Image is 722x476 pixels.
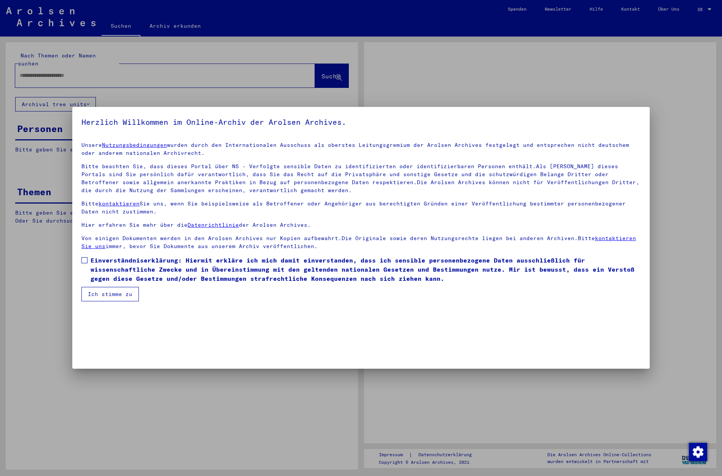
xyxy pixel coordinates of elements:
[81,200,641,216] p: Bitte Sie uns, wenn Sie beispielsweise als Betroffener oder Angehöriger aus berechtigten Gründen ...
[81,234,641,250] p: Von einigen Dokumenten werden in den Arolsen Archives nur Kopien aufbewahrt.Die Originale sowie d...
[81,162,641,194] p: Bitte beachten Sie, dass dieses Portal über NS - Verfolgte sensible Daten zu identifizierten oder...
[81,287,139,301] button: Ich stimme zu
[81,116,641,128] h5: Herzlich Willkommen im Online-Archiv der Arolsen Archives.
[81,221,641,229] p: Hier erfahren Sie mehr über die der Arolsen Archives.
[91,256,641,283] span: Einverständniserklärung: Hiermit erkläre ich mich damit einverstanden, dass ich sensible personen...
[99,200,140,207] a: kontaktieren
[81,235,636,250] a: kontaktieren Sie uns
[81,141,641,157] p: Unsere wurden durch den Internationalen Ausschuss als oberstes Leitungsgremium der Arolsen Archiv...
[689,443,707,461] img: Zustimmung ändern
[102,142,167,148] a: Nutzungsbedingungen
[188,221,239,228] a: Datenrichtlinie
